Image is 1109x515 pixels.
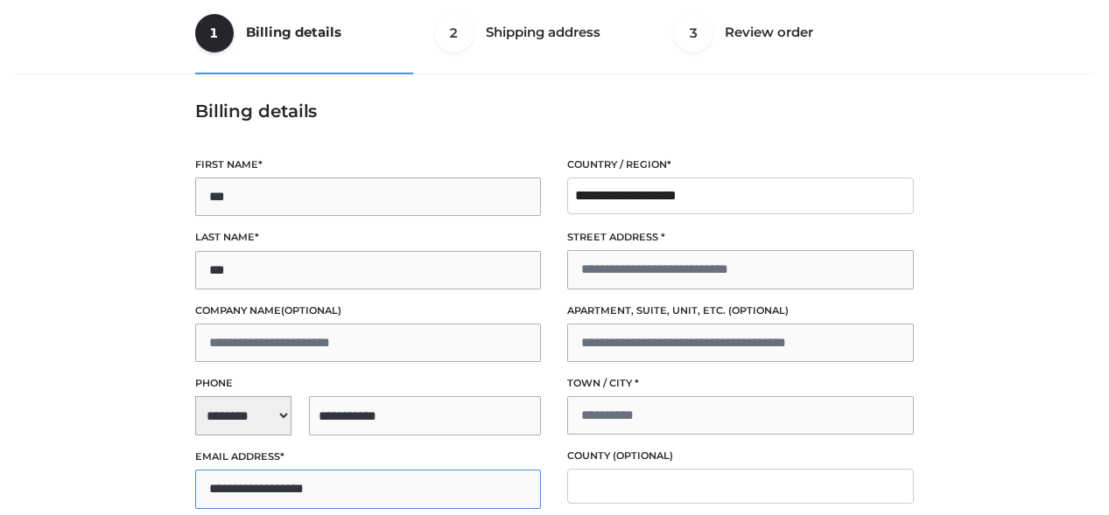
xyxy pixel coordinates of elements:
[567,157,914,173] label: Country / Region
[567,448,914,464] label: County
[567,229,914,246] label: Street address
[195,303,542,319] label: Company name
[195,375,542,392] label: Phone
[195,157,542,173] label: First name
[728,304,789,317] span: (optional)
[195,229,542,246] label: Last name
[613,449,673,462] span: (optional)
[567,303,914,319] label: Apartment, suite, unit, etc.
[195,449,542,465] label: Email address
[281,304,341,317] span: (optional)
[567,375,914,392] label: Town / City
[195,101,914,122] h3: Billing details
